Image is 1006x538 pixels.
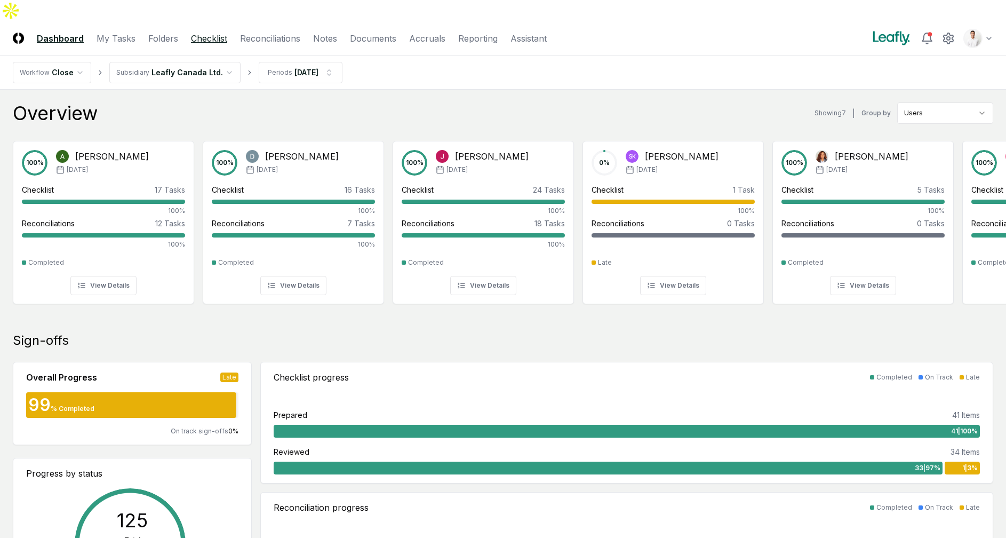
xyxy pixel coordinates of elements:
div: 34 Items [951,446,980,457]
div: 100% [592,206,755,216]
nav: breadcrumb [13,62,342,83]
div: On Track [925,373,953,382]
div: 100% [781,206,945,216]
div: Reconciliations [592,218,644,229]
div: Checklist [781,184,813,195]
span: [DATE] [67,165,88,175]
a: Notes [313,32,337,45]
button: View Details [450,276,516,295]
div: 0 Tasks [727,218,755,229]
a: Documents [350,32,396,45]
img: Logo [13,33,24,44]
div: 5 Tasks [917,184,945,195]
div: [PERSON_NAME] [645,150,718,163]
span: [DATE] [446,165,468,175]
div: % Completed [51,404,94,414]
div: Reviewed [274,446,309,457]
div: Checklist [971,184,1003,195]
div: | [852,108,855,119]
div: Subsidiary [116,68,149,77]
a: Reconciliations [240,32,300,45]
img: John Falbo [436,150,449,163]
div: Reconciliations [402,218,454,229]
div: 100% [22,240,185,249]
img: Leafly logo [871,30,912,47]
div: [PERSON_NAME] [835,150,908,163]
div: Late [966,503,980,512]
div: 100% [402,240,565,249]
div: [PERSON_NAME] [265,150,339,163]
div: [PERSON_NAME] [75,150,149,163]
div: 18 Tasks [534,218,565,229]
a: Assistant [510,32,547,45]
div: Completed [218,258,254,267]
span: 0 % [228,427,238,435]
span: [DATE] [826,165,848,175]
img: Tasha Lane [816,150,828,163]
a: Checklist [191,32,227,45]
div: Periods [268,68,292,77]
a: 0%SK[PERSON_NAME][DATE]Checklist1 Task100%Reconciliations0 TasksLateView Details [582,132,764,304]
div: [PERSON_NAME] [455,150,529,163]
a: Checklist progressCompletedOn TrackLatePrepared41 Items41|100%Reviewed34 Items33|97%1|3% [260,362,994,484]
img: d09822cc-9b6d-4858-8d66-9570c114c672_b0bc35f1-fa8e-4ccc-bc23-b02c2d8c2b72.png [964,30,981,47]
span: [DATE] [636,165,658,175]
div: Checklist [22,184,54,195]
div: Completed [788,258,824,267]
span: 33 | 97 % [915,463,940,473]
div: Sign-offs [13,332,993,349]
div: 1 Task [733,184,755,195]
a: 100%Annie Khederlarian[PERSON_NAME][DATE]Checklist17 Tasks100%Reconciliations12 Tasks100%Complete... [13,132,194,304]
img: Annie Khederlarian [56,150,69,163]
a: 100%Tasha Lane[PERSON_NAME][DATE]Checklist5 Tasks100%Reconciliations0 TasksCompletedView Details [772,132,954,304]
div: 24 Tasks [533,184,565,195]
a: My Tasks [97,32,135,45]
div: 100% [212,206,375,216]
div: 12 Tasks [155,218,185,229]
div: Completed [28,258,64,267]
span: On track sign-offs [171,427,228,435]
span: [DATE] [257,165,278,175]
a: Reporting [458,32,498,45]
div: Reconciliations [212,218,265,229]
a: Folders [148,32,178,45]
div: 7 Tasks [347,218,375,229]
button: View Details [70,276,137,295]
label: Group by [861,110,891,116]
span: 41 | 100 % [951,426,978,436]
img: Donna Jordan [246,150,259,163]
div: Late [220,373,238,382]
div: 100% [22,206,185,216]
div: Completed [408,258,444,267]
div: [DATE] [294,67,318,78]
div: 41 Items [952,409,980,421]
div: Checklist [592,184,624,195]
div: Reconciliations [22,218,75,229]
div: Workflow [20,68,50,77]
div: 100% [402,206,565,216]
div: Late [598,258,612,267]
div: 16 Tasks [345,184,375,195]
div: 100% [212,240,375,249]
div: On Track [925,503,953,512]
a: 100%John Falbo[PERSON_NAME][DATE]Checklist24 Tasks100%Reconciliations18 Tasks100%CompletedView De... [393,132,574,304]
div: Checklist [212,184,244,195]
div: Progress by status [26,467,238,480]
a: Accruals [409,32,445,45]
div: Showing 7 [815,108,846,118]
div: Reconciliation progress [274,501,369,514]
button: View Details [260,276,326,295]
div: 17 Tasks [155,184,185,195]
div: Completed [876,503,912,512]
span: SK [629,153,636,161]
div: 0 Tasks [917,218,945,229]
div: 99 [26,397,51,414]
button: View Details [640,276,706,295]
span: 1 | 3 % [962,463,978,473]
div: Checklist [402,184,434,195]
div: Completed [876,373,912,382]
div: Checklist progress [274,371,349,384]
a: Dashboard [37,32,84,45]
div: Prepared [274,409,307,421]
div: Overview [13,102,98,124]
